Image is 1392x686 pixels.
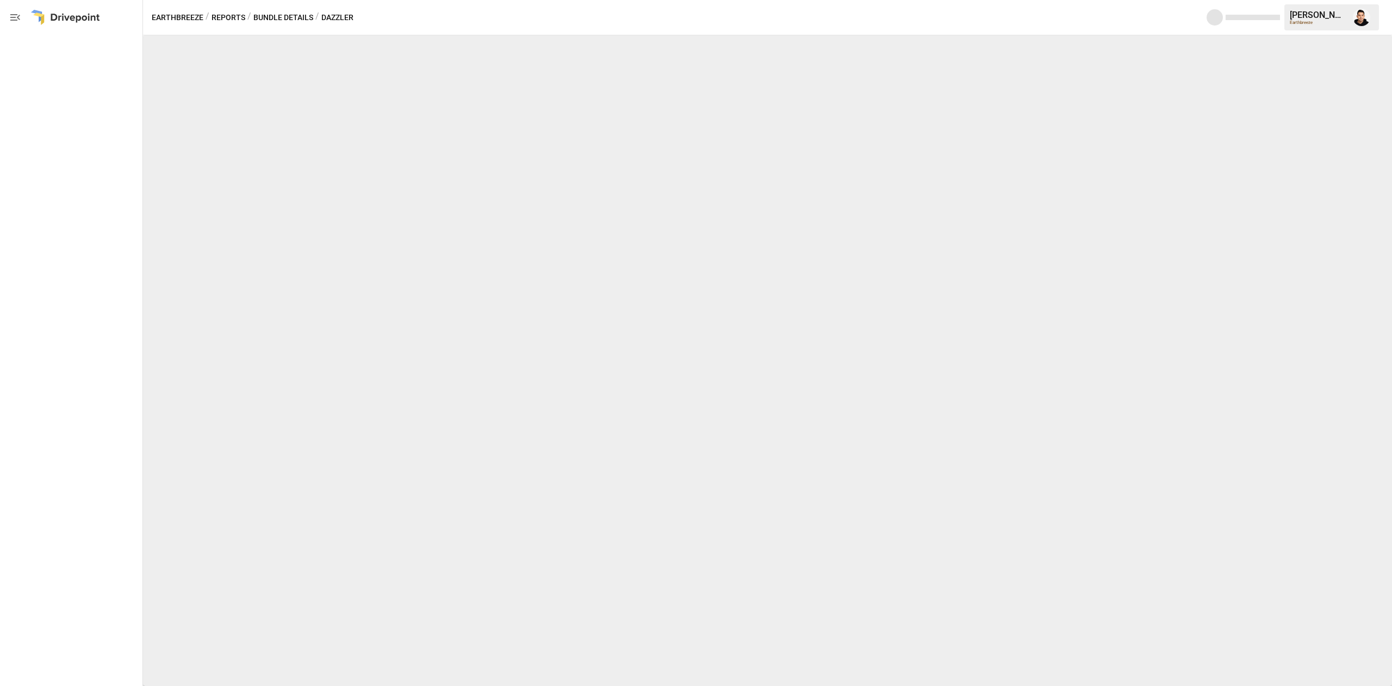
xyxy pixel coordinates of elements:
[1290,10,1346,20] div: [PERSON_NAME]
[206,11,209,24] div: /
[152,11,203,24] button: Earthbreeze
[315,11,319,24] div: /
[247,11,251,24] div: /
[212,11,245,24] button: Reports
[1353,9,1370,26] img: Francisco Sanchez
[253,11,313,24] button: Bundle Details
[1346,2,1377,33] button: Francisco Sanchez
[1290,20,1346,25] div: Earthbreeze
